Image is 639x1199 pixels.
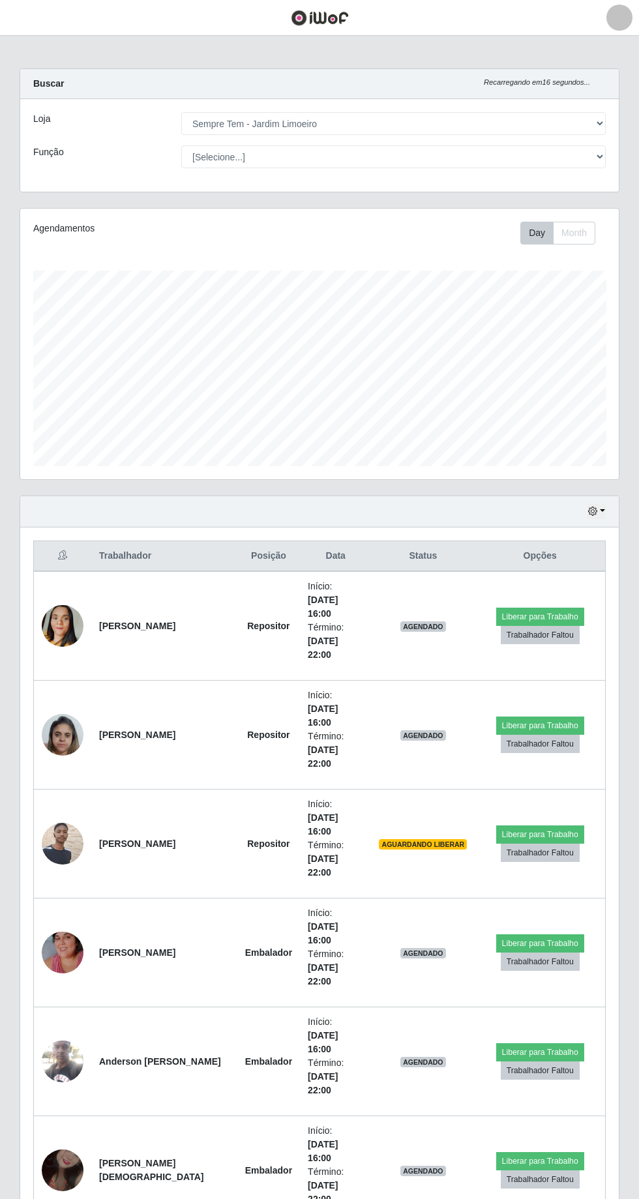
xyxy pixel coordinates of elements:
[496,1152,584,1170] button: Liberar para Trabalho
[308,1139,338,1163] time: [DATE] 16:00
[291,10,349,26] img: CoreUI Logo
[99,947,175,958] strong: [PERSON_NAME]
[308,703,338,728] time: [DATE] 16:00
[496,825,584,844] button: Liberar para Trabalho
[400,948,446,958] span: AGENDADO
[99,1158,203,1182] strong: [PERSON_NAME][DEMOGRAPHIC_DATA]
[308,688,363,730] li: Início:
[400,730,446,741] span: AGENDADO
[308,1124,363,1165] li: Início:
[308,636,338,660] time: [DATE] 22:00
[245,947,292,958] strong: Embalador
[42,707,83,762] img: 1755736847317.jpeg
[308,1015,363,1056] li: Início:
[308,1056,363,1097] li: Término:
[245,1165,292,1176] strong: Embalador
[371,541,475,572] th: Status
[99,1056,221,1067] strong: Anderson [PERSON_NAME]
[308,797,363,838] li: Início:
[308,1071,338,1095] time: [DATE] 22:00
[42,816,83,871] img: 1759161410314.jpeg
[308,730,363,771] li: Término:
[308,906,363,947] li: Início:
[308,812,338,836] time: [DATE] 16:00
[308,853,338,878] time: [DATE] 22:00
[247,730,290,740] strong: Repositor
[42,589,83,663] img: 1748562791419.jpeg
[501,1061,580,1080] button: Trabalhador Faltou
[308,838,363,880] li: Término:
[33,78,64,89] strong: Buscar
[99,730,175,740] strong: [PERSON_NAME]
[379,839,467,850] span: AGUARDANDO LIBERAR
[553,222,595,244] button: Month
[501,953,580,971] button: Trabalhador Faltou
[400,1166,446,1176] span: AGENDADO
[91,541,237,572] th: Trabalhador
[300,541,371,572] th: Data
[247,838,290,849] strong: Repositor
[99,621,175,631] strong: [PERSON_NAME]
[520,222,554,244] button: Day
[308,580,363,621] li: Início:
[496,608,584,626] button: Liberar para Trabalho
[400,1057,446,1067] span: AGENDADO
[247,621,290,631] strong: Repositor
[308,621,363,662] li: Término:
[501,626,580,644] button: Trabalhador Faltou
[400,621,446,632] span: AGENDADO
[501,844,580,862] button: Trabalhador Faltou
[496,934,584,953] button: Liberar para Trabalho
[520,222,595,244] div: First group
[33,222,260,235] div: Agendamentos
[496,1043,584,1061] button: Liberar para Trabalho
[308,1030,338,1054] time: [DATE] 16:00
[475,541,605,572] th: Opções
[501,1170,580,1189] button: Trabalhador Faltou
[42,915,83,990] img: 1755657968997.jpeg
[308,962,338,986] time: [DATE] 22:00
[99,838,175,849] strong: [PERSON_NAME]
[520,222,606,244] div: Toolbar with button groups
[484,78,590,86] i: Recarregando em 16 segundos...
[496,717,584,735] button: Liberar para Trabalho
[42,1033,83,1089] img: 1756170415861.jpeg
[33,145,64,159] label: Função
[501,735,580,753] button: Trabalhador Faltou
[308,947,363,988] li: Término:
[245,1056,292,1067] strong: Embalador
[33,112,50,126] label: Loja
[308,745,338,769] time: [DATE] 22:00
[308,595,338,619] time: [DATE] 16:00
[237,541,300,572] th: Posição
[308,921,338,945] time: [DATE] 16:00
